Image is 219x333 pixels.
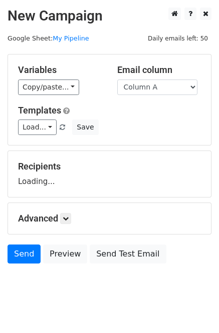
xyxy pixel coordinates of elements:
button: Save [72,119,98,135]
a: Preview [43,244,87,263]
a: Templates [18,105,61,115]
a: Daily emails left: 50 [144,34,211,42]
h5: Advanced [18,213,201,224]
a: Copy/paste... [18,79,79,95]
h5: Recipients [18,161,201,172]
a: Send Test Email [90,244,166,263]
div: Loading... [18,161,201,187]
h2: New Campaign [8,7,211,24]
span: Daily emails left: 50 [144,33,211,44]
h5: Email column [117,64,201,75]
small: Google Sheet: [8,34,89,42]
a: Send [8,244,41,263]
a: My Pipeline [53,34,89,42]
a: Load... [18,119,57,135]
h5: Variables [18,64,102,75]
